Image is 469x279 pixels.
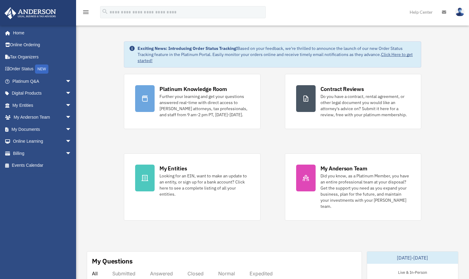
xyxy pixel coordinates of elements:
strong: Exciting News: Introducing Order Status Tracking! [138,46,237,51]
div: Closed [187,270,204,277]
div: Answered [150,270,173,277]
i: search [102,8,108,15]
span: arrow_drop_down [65,99,78,112]
a: Online Learningarrow_drop_down [4,135,81,148]
a: My Anderson Team Did you know, as a Platinum Member, you have an entire professional team at your... [285,153,421,221]
div: [DATE]-[DATE] [367,252,458,264]
div: Normal [218,270,235,277]
a: My Entitiesarrow_drop_down [4,99,81,111]
a: Tax Organizers [4,51,81,63]
div: NEW [35,65,48,74]
div: My Questions [92,256,133,266]
a: Order StatusNEW [4,63,81,75]
a: Platinum Knowledge Room Further your learning and get your questions answered real-time with dire... [124,74,260,129]
span: arrow_drop_down [65,147,78,160]
span: arrow_drop_down [65,135,78,148]
a: Online Ordering [4,39,81,51]
div: Further your learning and get your questions answered real-time with direct access to [PERSON_NAM... [159,93,249,118]
a: Click Here to get started! [138,52,413,63]
span: arrow_drop_down [65,111,78,124]
a: My Documentsarrow_drop_down [4,123,81,135]
div: Contract Reviews [320,85,364,93]
a: menu [82,11,89,16]
span: arrow_drop_down [65,123,78,136]
div: Submitted [112,270,135,277]
img: Anderson Advisors Platinum Portal [3,7,58,19]
div: All [92,270,98,277]
a: My Anderson Teamarrow_drop_down [4,111,81,124]
div: Did you know, as a Platinum Member, you have an entire professional team at your disposal? Get th... [320,173,410,209]
span: arrow_drop_down [65,75,78,88]
i: menu [82,9,89,16]
a: Digital Productsarrow_drop_down [4,87,81,99]
div: Do you have a contract, rental agreement, or other legal document you would like an attorney's ad... [320,93,410,118]
div: Platinum Knowledge Room [159,85,227,93]
a: Billingarrow_drop_down [4,147,81,159]
a: My Entities Looking for an EIN, want to make an update to an entity, or sign up for a bank accoun... [124,153,260,221]
a: Home [4,27,78,39]
div: Based on your feedback, we're thrilled to announce the launch of our new Order Status Tracking fe... [138,45,416,64]
span: arrow_drop_down [65,87,78,100]
div: Looking for an EIN, want to make an update to an entity, or sign up for a bank account? Click her... [159,173,249,197]
a: Events Calendar [4,159,81,172]
a: Contract Reviews Do you have a contract, rental agreement, or other legal document you would like... [285,74,421,129]
div: My Entities [159,165,187,172]
a: Platinum Q&Aarrow_drop_down [4,75,81,87]
div: Expedited [250,270,273,277]
div: Live & In-Person [393,269,432,275]
div: My Anderson Team [320,165,367,172]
